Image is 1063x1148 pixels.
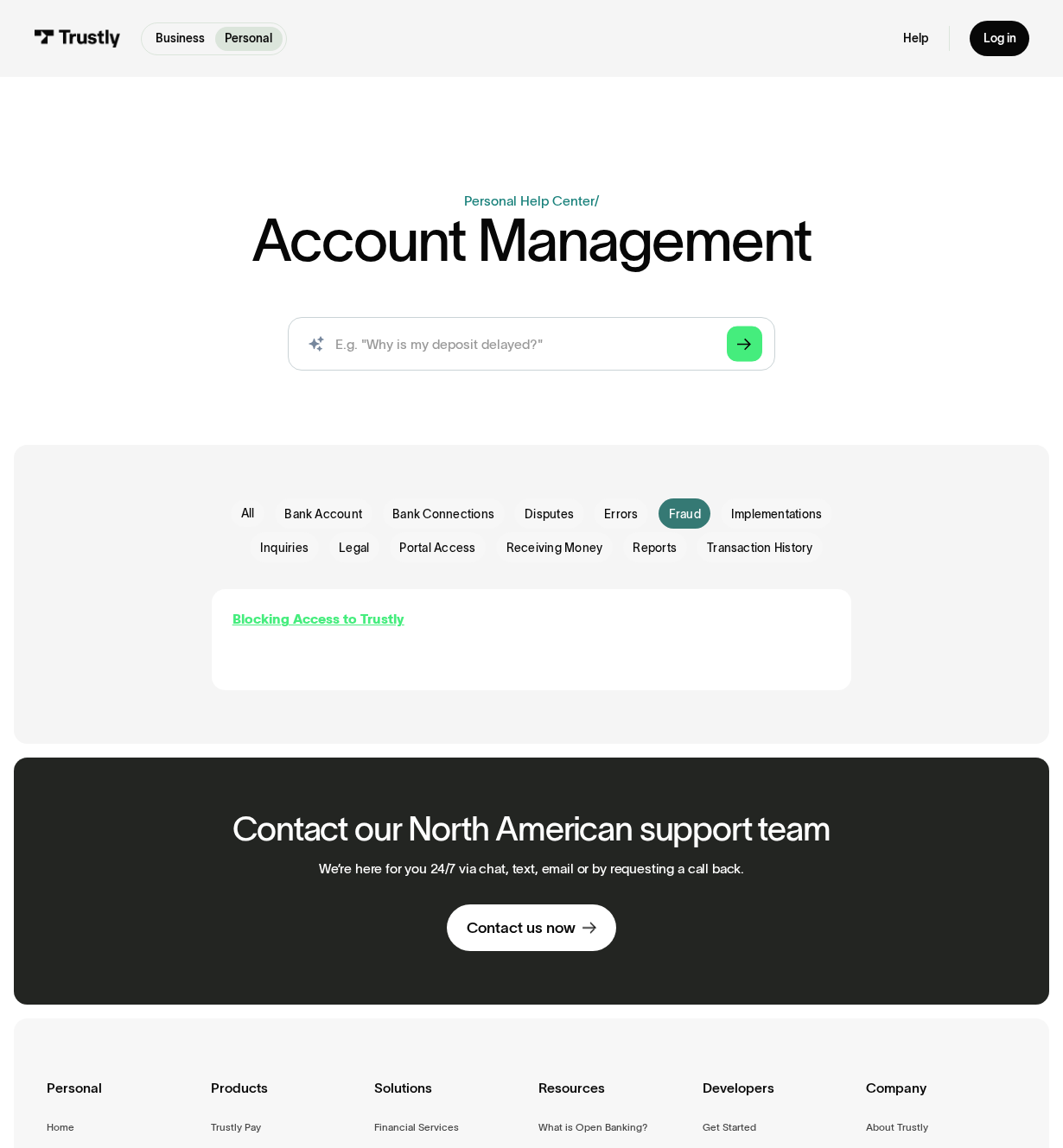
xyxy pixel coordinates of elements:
[506,540,603,556] span: Receiving Money
[47,1119,74,1136] a: Home
[211,1119,261,1136] a: Trustly Pay
[538,1119,647,1136] a: What is Open Banking?
[145,27,214,51] a: Business
[260,540,309,556] span: Inquiries
[707,540,813,556] span: Transaction History
[903,31,928,47] a: Help
[288,317,775,371] input: search
[232,609,404,629] a: Blocking Access to Trustly
[251,211,812,270] h1: Account Management
[703,1077,853,1119] div: Developers
[212,498,850,562] form: Email Form
[669,506,701,523] span: Fraud
[319,861,744,878] p: We’re here for you 24/7 via chat, text, email or by requesting a call back.
[156,30,205,48] p: Business
[866,1077,1016,1119] div: Company
[604,506,638,523] span: Errors
[731,506,823,523] span: Implementations
[215,27,283,51] a: Personal
[241,505,255,522] div: All
[231,500,264,527] a: All
[538,1077,689,1119] div: Resources
[374,1119,459,1136] a: Financial Services
[211,1077,361,1119] div: Products
[47,1077,197,1119] div: Personal
[447,904,616,951] a: Contact us now
[374,1077,525,1119] div: Solutions
[467,918,576,938] div: Contact us now
[633,540,677,556] span: Reports
[983,31,1016,47] div: Log in
[464,193,595,208] a: Personal Help Center
[595,193,599,208] div: /
[866,1119,928,1136] a: About Trustly
[399,540,475,556] span: Portal Access
[284,506,362,523] span: Bank Account
[288,317,775,371] form: Search
[392,506,494,523] span: Bank Connections
[34,29,121,48] img: Trustly Logo
[225,30,272,48] p: Personal
[232,811,830,848] h2: Contact our North American support team
[525,506,574,523] span: Disputes
[970,21,1029,56] a: Log in
[703,1119,756,1136] a: Get Started
[339,540,369,556] span: Legal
